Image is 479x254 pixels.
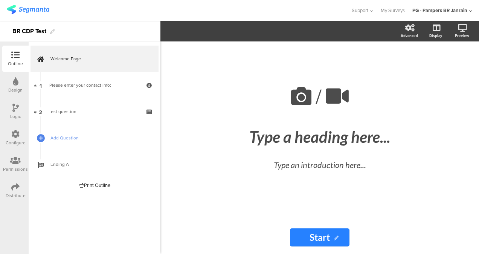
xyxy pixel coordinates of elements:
span: Welcome Page [50,55,147,63]
div: BR CDP Test [12,25,46,37]
div: PG - Pampers BR Janrain [412,7,467,14]
div: Preview [455,33,469,38]
span: Ending A [50,161,147,168]
div: Configure [6,139,26,146]
a: 1 Please enter your contact info: [31,72,159,98]
div: Distribute [6,192,26,199]
span: 1 [40,81,42,89]
input: Start [290,228,349,246]
div: Please enter your contact info: [49,81,139,89]
div: test question [49,108,139,115]
div: Outline [8,60,23,67]
a: Ending A [31,151,159,177]
span: 2 [39,107,42,116]
div: Print Outline [79,182,110,189]
div: Logic [10,113,21,120]
div: Design [8,87,23,93]
div: Type an introduction here... [188,159,452,171]
div: Display [429,33,442,38]
div: Advanced [401,33,418,38]
a: 2 test question [31,98,159,125]
a: Welcome Page [31,46,159,72]
div: Type a heading here... [180,127,459,146]
span: Add Question [50,134,147,142]
div: Permissions [3,166,28,173]
span: / [316,82,322,112]
img: segmanta logo [7,5,49,14]
span: Support [352,7,368,14]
